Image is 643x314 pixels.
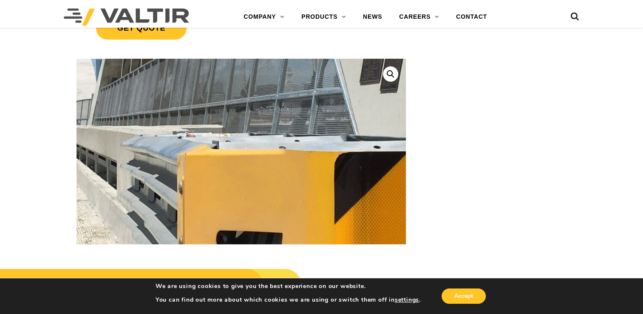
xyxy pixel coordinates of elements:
a: CAREERS [391,9,448,26]
a: NEWS [354,9,391,26]
button: settings [395,296,419,304]
a: Get Quote [76,6,406,50]
a: PRODUCTS [293,9,354,26]
button: Accept [442,288,486,304]
span: Get Quote [96,17,187,40]
a: COMPANY [235,9,293,26]
p: You can find out more about which cookies we are using or switch them off in . [156,296,421,304]
a: CONTACT [448,9,496,26]
img: Valtir [64,9,189,26]
p: We are using cookies to give you the best experience on our website. [156,283,421,290]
